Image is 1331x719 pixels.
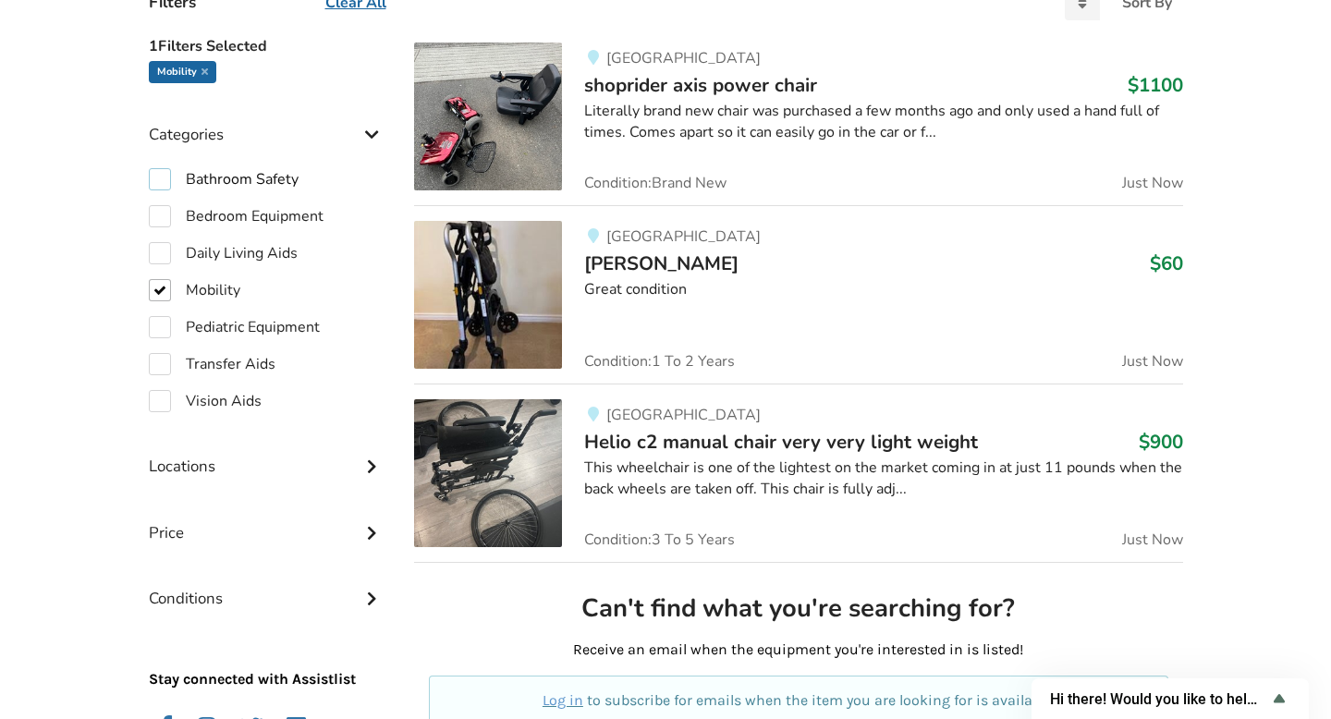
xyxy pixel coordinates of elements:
[149,420,385,485] div: Locations
[149,168,299,190] label: Bathroom Safety
[149,28,385,61] h5: 1 Filters Selected
[149,205,324,227] label: Bedroom Equipment
[149,486,385,552] div: Price
[1139,430,1183,454] h3: $900
[584,101,1182,143] div: Literally brand new chair was purchased a few months ago and only used a hand full of times. Come...
[149,279,240,301] label: Mobility
[149,242,298,264] label: Daily Living Aids
[1122,354,1183,369] span: Just Now
[584,176,727,190] span: Condition: Brand New
[606,405,761,425] span: [GEOGRAPHIC_DATA]
[1122,176,1183,190] span: Just Now
[606,226,761,247] span: [GEOGRAPHIC_DATA]
[584,532,735,547] span: Condition: 3 To 5 Years
[149,88,385,153] div: Categories
[414,221,562,369] img: mobility-walker
[149,61,216,83] div: Mobility
[584,457,1182,500] div: This wheelchair is one of the lightest on the market coming in at just 11 pounds when the back wh...
[149,353,275,375] label: Transfer Aids
[414,43,1182,205] a: mobility-shoprider axis power chair [GEOGRAPHIC_DATA]shoprider axis power chair$1100Literally bra...
[149,552,385,617] div: Conditions
[451,690,1145,712] p: to subscribe for emails when the item you are looking for is available.
[584,354,735,369] span: Condition: 1 To 2 Years
[414,384,1182,562] a: mobility-helio c2 manual chair very very light weight [GEOGRAPHIC_DATA]Helio c2 manual chair very...
[1050,690,1268,708] span: Hi there! Would you like to help us improve AssistList?
[429,592,1167,625] h2: Can't find what you're searching for?
[1122,532,1183,547] span: Just Now
[1128,73,1183,97] h3: $1100
[414,205,1182,384] a: mobility-walker[GEOGRAPHIC_DATA][PERSON_NAME]$60Great conditionCondition:1 To 2 YearsJust Now
[584,429,978,455] span: Helio c2 manual chair very very light weight
[414,399,562,547] img: mobility-helio c2 manual chair very very light weight
[584,279,1182,300] div: Great condition
[149,390,262,412] label: Vision Aids
[584,250,739,276] span: [PERSON_NAME]
[543,691,583,709] a: Log in
[414,43,562,190] img: mobility-shoprider axis power chair
[1050,688,1290,710] button: Show survey - Hi there! Would you like to help us improve AssistList?
[149,316,320,338] label: Pediatric Equipment
[429,640,1167,661] p: Receive an email when the equipment you're interested in is listed!
[149,617,385,690] p: Stay connected with Assistlist
[1150,251,1183,275] h3: $60
[606,48,761,68] span: [GEOGRAPHIC_DATA]
[584,72,817,98] span: shoprider axis power chair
